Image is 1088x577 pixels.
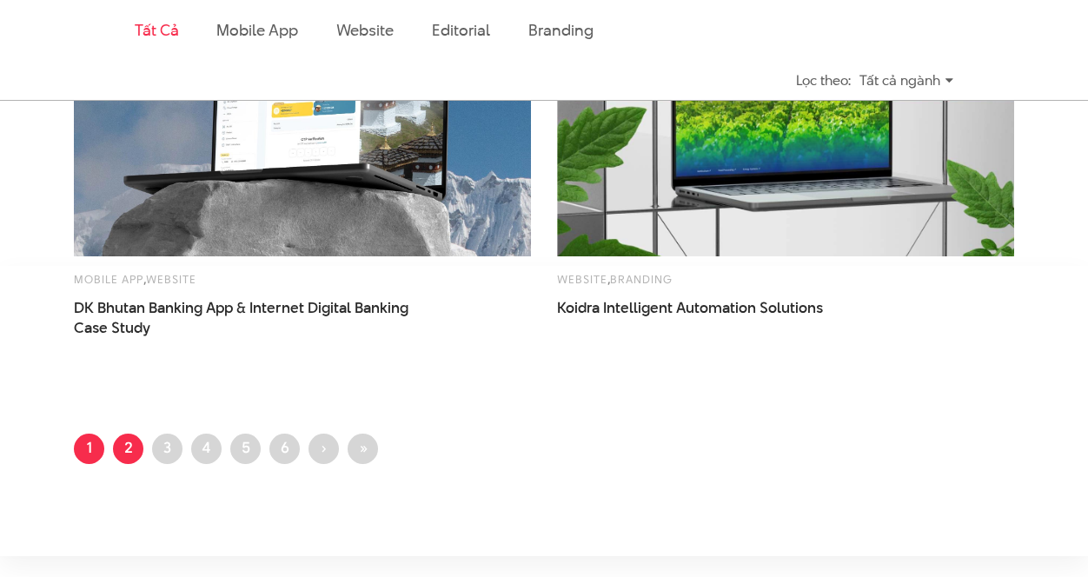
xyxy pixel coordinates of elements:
[74,271,143,287] a: Mobile app
[74,298,421,338] a: DK Bhutan Banking App & Internet Digital BankingCase Study
[859,65,953,96] div: Tất cả ngành
[135,19,178,41] a: Tất cả
[74,298,421,338] span: DK Bhutan Banking App & Internet Digital Banking
[113,434,143,464] a: 2
[760,297,823,318] span: Solutions
[557,298,905,338] a: Koidra Intelligent Automation Solutions
[796,65,851,96] div: Lọc theo:
[603,297,673,318] span: Intelligent
[74,318,150,338] span: Case Study
[146,271,196,287] a: Website
[216,19,297,41] a: Mobile app
[676,297,756,318] span: Automation
[359,437,368,458] span: »
[432,19,490,41] a: Editorial
[321,437,327,458] span: ›
[557,297,600,318] span: Koidra
[557,269,1014,288] div: ,
[610,271,673,287] a: Branding
[152,434,182,464] a: 3
[230,434,261,464] a: 5
[269,434,300,464] a: 6
[336,19,394,41] a: Website
[528,19,593,41] a: Branding
[557,271,607,287] a: Website
[191,434,222,464] a: 4
[74,269,531,288] div: ,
